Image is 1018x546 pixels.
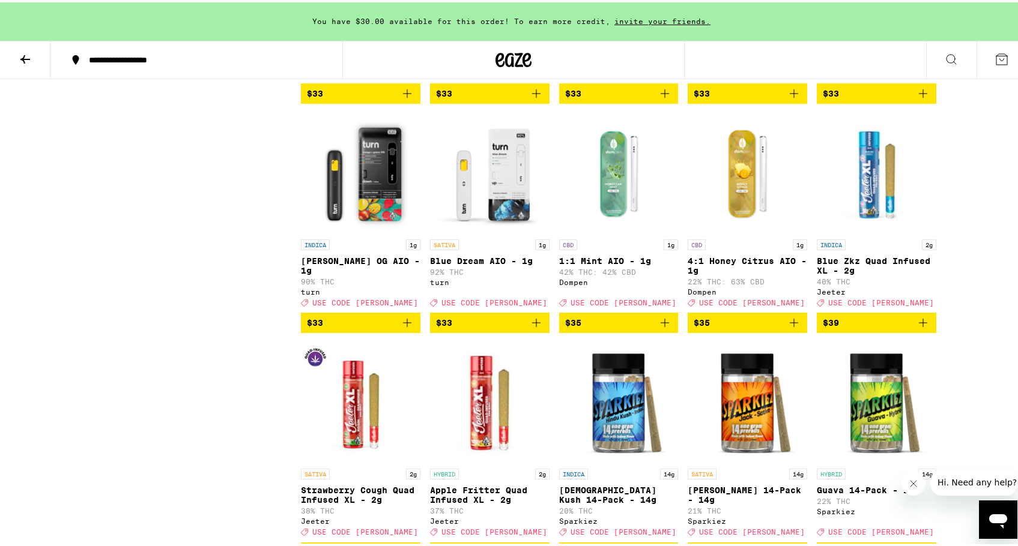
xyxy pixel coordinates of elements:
div: Sparkiez [559,515,679,523]
span: You have $30.00 available for this order! To earn more credit, [312,15,610,23]
img: Sparkiez - Jack 14-Pack - 14g [688,340,807,460]
p: 2g [922,237,936,248]
img: Sparkiez - Guava 14-Pack - 14g [817,340,936,460]
p: 1g [406,237,420,248]
p: SATIVA [301,466,330,477]
img: Jeeter - Blue Zkz Quad Infused XL - 2g [817,111,936,231]
img: Dompen - 1:1 Mint AIO - 1g [559,111,679,231]
button: Add to bag [301,81,420,101]
p: Blue Dream AIO - 1g [430,254,550,263]
div: Jeeter [301,515,420,523]
p: INDICA [817,237,846,248]
img: Jeeter - Apple Fritter Quad Infused XL - 2g [430,340,550,460]
p: 37% THC [430,505,550,512]
p: Apple Fritter Quad Infused XL - 2g [430,483,550,502]
p: 21% THC [688,505,807,512]
span: $39 [823,316,839,325]
span: USE CODE [PERSON_NAME] [441,526,547,534]
span: USE CODE [PERSON_NAME] [312,526,418,534]
p: [DEMOGRAPHIC_DATA] Kush 14-Pack - 14g [559,483,679,502]
span: USE CODE [PERSON_NAME] [699,296,805,304]
p: INDICA [301,237,330,248]
a: Open page for Jack 14-Pack - 14g from Sparkiez [688,340,807,539]
div: turn [430,276,550,284]
p: 2g [406,466,420,477]
button: Add to bag [430,310,550,331]
iframe: Message from company [930,467,1017,493]
img: turn - Blue Dream AIO - 1g [430,111,550,231]
p: INDICA [559,466,588,477]
span: $33 [307,86,323,96]
p: Guava 14-Pack - 14g [817,483,936,493]
a: Open page for Guava 14-Pack - 14g from Sparkiez [817,340,936,539]
button: Add to bag [559,310,679,331]
span: $33 [823,86,839,96]
span: $33 [436,86,452,96]
span: invite your friends. [610,15,715,23]
iframe: Button to launch messaging window [979,498,1017,536]
span: USE CODE [PERSON_NAME] [312,296,418,304]
p: 1g [793,237,807,248]
p: 14g [660,466,678,477]
span: USE CODE [PERSON_NAME] [699,526,805,534]
span: $33 [565,86,581,96]
p: 22% THC: 63% CBD [688,275,807,283]
button: Add to bag [688,310,807,331]
span: $33 [694,86,710,96]
div: Jeeter [817,286,936,293]
button: Add to bag [430,81,550,101]
p: 1g [535,237,550,248]
a: Open page for 4:1 Honey Citrus AIO - 1g from Dompen [688,111,807,310]
img: Dompen - 4:1 Honey Citrus AIO - 1g [688,111,807,231]
span: $35 [694,316,710,325]
p: 4:1 Honey Citrus AIO - 1g [688,254,807,273]
a: Open page for 1:1 Mint AIO - 1g from Dompen [559,111,679,310]
div: Sparkiez [817,505,936,513]
p: SATIVA [430,237,459,248]
a: Open page for Strawberry Cough Quad Infused XL - 2g from Jeeter [301,340,420,539]
img: Sparkiez - Hindu Kush 14-Pack - 14g [559,340,679,460]
p: 38% THC [301,505,420,512]
a: Open page for Mango Guava OG AIO - 1g from turn [301,111,420,310]
div: Sparkiez [688,515,807,523]
p: 42% THC: 42% CBD [559,266,679,274]
p: CBD [559,237,577,248]
p: 40% THC [817,275,936,283]
img: Jeeter - Strawberry Cough Quad Infused XL - 2g [301,340,420,460]
iframe: Close message [901,469,926,493]
p: 22% THC [817,495,936,503]
p: Strawberry Cough Quad Infused XL - 2g [301,483,420,502]
button: Add to bag [817,310,936,331]
div: turn [301,286,420,293]
button: Add to bag [688,81,807,101]
span: $35 [565,316,581,325]
a: Open page for Blue Zkz Quad Infused XL - 2g from Jeeter [817,111,936,310]
span: USE CODE [PERSON_NAME] [571,296,676,304]
p: 90% THC [301,275,420,283]
span: $33 [307,316,323,325]
p: [PERSON_NAME] OG AIO - 1g [301,254,420,273]
span: USE CODE [PERSON_NAME] [828,526,934,534]
p: 1g [664,237,678,248]
p: SATIVA [688,466,717,477]
div: Jeeter [430,515,550,523]
div: Dompen [559,276,679,284]
p: 1:1 Mint AIO - 1g [559,254,679,263]
div: Dompen [688,286,807,293]
a: Open page for Hindu Kush 14-Pack - 14g from Sparkiez [559,340,679,539]
button: Add to bag [817,81,936,101]
img: turn - Mango Guava OG AIO - 1g [301,111,420,231]
p: 2g [535,466,550,477]
span: $33 [436,316,452,325]
p: 92% THC [430,266,550,274]
span: USE CODE [PERSON_NAME] [828,296,934,304]
p: HYBRID [430,466,459,477]
a: Open page for Blue Dream AIO - 1g from turn [430,111,550,310]
p: CBD [688,237,706,248]
p: 14g [789,466,807,477]
button: Add to bag [559,81,679,101]
p: HYBRID [817,466,846,477]
p: [PERSON_NAME] 14-Pack - 14g [688,483,807,502]
span: USE CODE [PERSON_NAME] [571,526,676,534]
